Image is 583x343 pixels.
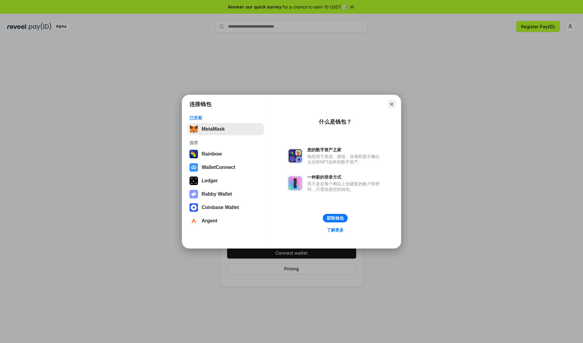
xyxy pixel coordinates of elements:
[307,174,383,180] div: 一种新的登录方式
[189,163,198,172] img: svg+xml,%3Csvg%20width%3D%2228%22%20height%3D%2228%22%20viewBox%3D%220%200%2028%2028%22%20fill%3D...
[188,201,264,214] button: Coinbase Wallet
[202,126,225,132] div: MetaMask
[323,214,348,222] button: 获取钱包
[188,123,264,135] button: MetaMask
[188,175,264,187] button: Ledger
[202,191,232,197] div: Rabby Wallet
[188,161,264,173] button: WalletConnect
[288,149,302,163] img: svg+xml,%3Csvg%20xmlns%3D%22http%3A%2F%2Fwww.w3.org%2F2000%2Fsvg%22%20fill%3D%22none%22%20viewBox...
[327,227,344,233] div: 了解更多
[189,115,262,121] div: 已安装
[327,215,344,221] div: 获取钱包
[202,218,217,224] div: Argent
[189,140,262,146] div: 推荐
[307,154,383,165] div: 钱包用于发送、接收、存储和显示像以太坊和NFT这样的数字资产。
[188,188,264,200] button: Rabby Wallet
[202,178,218,184] div: Ledger
[202,205,239,210] div: Coinbase Wallet
[189,217,198,225] img: svg+xml,%3Csvg%20width%3D%2228%22%20height%3D%2228%22%20viewBox%3D%220%200%2028%2028%22%20fill%3D...
[319,118,352,125] div: 什么是钱包？
[387,100,396,108] button: Close
[307,181,383,192] div: 而不是在每个网站上创建新的账户和密码，只需连接您的钱包。
[189,125,198,133] img: svg+xml,%3Csvg%20fill%3D%22none%22%20height%3D%2233%22%20viewBox%3D%220%200%2035%2033%22%20width%...
[307,147,383,153] div: 您的数字资产之家
[288,176,302,190] img: svg+xml,%3Csvg%20xmlns%3D%22http%3A%2F%2Fwww.w3.org%2F2000%2Fsvg%22%20fill%3D%22none%22%20viewBox...
[189,190,198,198] img: svg+xml,%3Csvg%20xmlns%3D%22http%3A%2F%2Fwww.w3.org%2F2000%2Fsvg%22%20fill%3D%22none%22%20viewBox...
[189,177,198,185] img: svg+xml,%3Csvg%20xmlns%3D%22http%3A%2F%2Fwww.w3.org%2F2000%2Fsvg%22%20width%3D%2228%22%20height%3...
[189,101,211,108] h1: 连接钱包
[202,165,235,170] div: WalletConnect
[188,215,264,227] button: Argent
[323,226,347,234] a: 了解更多
[189,203,198,212] img: svg+xml,%3Csvg%20width%3D%2228%22%20height%3D%2228%22%20viewBox%3D%220%200%2028%2028%22%20fill%3D...
[189,150,198,158] img: svg+xml,%3Csvg%20width%3D%22120%22%20height%3D%22120%22%20viewBox%3D%220%200%20120%20120%22%20fil...
[202,151,222,157] div: Rainbow
[188,148,264,160] button: Rainbow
